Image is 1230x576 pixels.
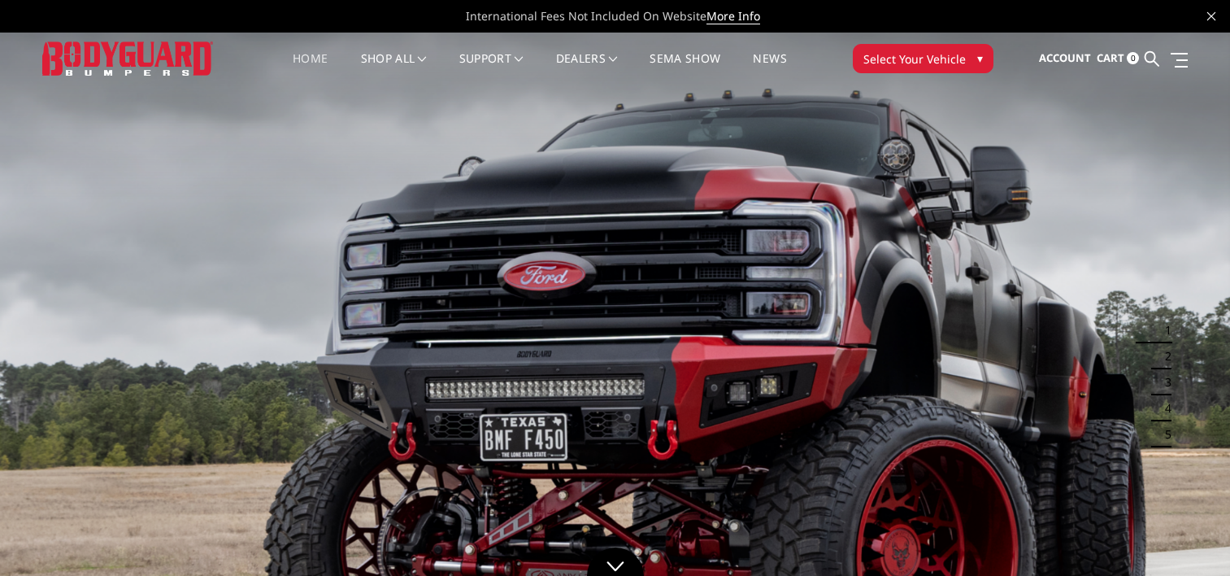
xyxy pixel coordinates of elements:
[853,44,993,73] button: Select Your Vehicle
[1127,52,1139,64] span: 0
[1155,343,1171,369] button: 2 of 5
[650,53,720,85] a: SEMA Show
[1039,37,1091,81] a: Account
[587,548,644,576] a: Click to Down
[1155,369,1171,395] button: 3 of 5
[361,53,427,85] a: shop all
[706,8,760,24] a: More Info
[1097,37,1139,81] a: Cart 0
[1155,317,1171,343] button: 1 of 5
[42,41,213,75] img: BODYGUARD BUMPERS
[1097,50,1124,65] span: Cart
[1155,395,1171,421] button: 4 of 5
[1039,50,1091,65] span: Account
[977,50,983,67] span: ▾
[556,53,618,85] a: Dealers
[863,50,966,68] span: Select Your Vehicle
[459,53,524,85] a: Support
[1155,421,1171,447] button: 5 of 5
[293,53,328,85] a: Home
[753,53,786,85] a: News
